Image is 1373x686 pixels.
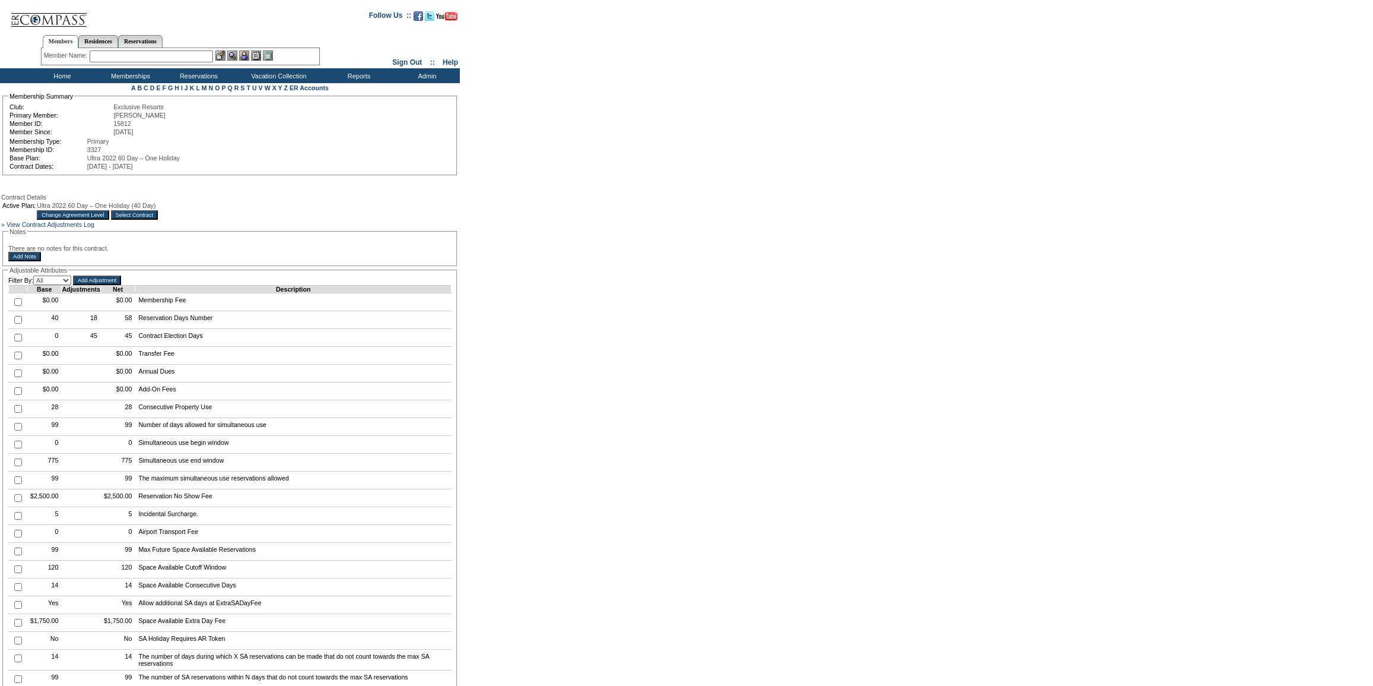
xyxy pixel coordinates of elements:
[430,58,435,67] span: ::
[135,400,452,418] td: Consecutive Property Use
[27,365,62,382] td: $0.00
[100,632,135,650] td: No
[9,163,86,170] td: Contract Dates:
[100,365,135,382] td: $0.00
[27,596,62,614] td: Yes
[369,10,411,24] td: Follow Us ::
[113,128,134,135] span: [DATE]
[9,103,112,110] td: Club:
[135,311,452,329] td: Reservation Days Number
[100,578,135,596] td: 14
[113,112,166,119] span: [PERSON_NAME]
[27,286,62,293] td: Base
[174,84,179,91] a: H
[414,11,423,21] img: Become our fan on Facebook
[27,561,62,578] td: 120
[392,68,460,83] td: Admin
[1,194,459,201] div: Contract Details
[27,436,62,454] td: 0
[87,138,109,145] span: Primary
[392,58,422,67] a: Sign Out
[263,50,273,61] img: b_calculator.gif
[8,267,68,274] legend: Adjustable Attributes
[135,650,452,671] td: The number of days during which X SA reservations can be made that do not count towards the max S...
[190,84,195,91] a: K
[234,84,239,91] a: R
[95,68,163,83] td: Memberships
[27,293,62,311] td: $0.00
[100,561,135,578] td: 120
[135,365,452,382] td: Annual Dues
[100,596,135,614] td: Yes
[1,221,94,228] a: » View Contract Adjustments Log
[209,84,214,91] a: N
[9,128,112,135] td: Member Since:
[135,454,452,472] td: Simultaneous use end window
[196,84,199,91] a: L
[37,202,155,209] span: Ultra 2022 60 Day – One Holiday (40 Day)
[27,614,62,632] td: $1,750.00
[436,12,457,21] img: Subscribe to our YouTube Channel
[27,418,62,436] td: 99
[27,472,62,489] td: 99
[265,84,271,91] a: W
[27,382,62,400] td: $0.00
[100,650,135,671] td: 14
[272,84,276,91] a: X
[100,525,135,543] td: 0
[135,286,452,293] td: Description
[163,68,231,83] td: Reservations
[10,3,87,27] img: Compass Home
[100,507,135,525] td: 5
[27,543,62,561] td: 99
[278,84,282,91] a: Y
[100,382,135,400] td: $0.00
[100,614,135,632] td: $1,750.00
[27,68,95,83] td: Home
[27,311,62,329] td: 40
[100,347,135,365] td: $0.00
[156,84,160,91] a: E
[222,84,226,91] a: P
[131,84,135,91] a: A
[37,210,109,220] input: Change Agreement Level
[100,454,135,472] td: 775
[100,489,135,507] td: $2,500.00
[215,84,220,91] a: O
[27,489,62,507] td: $2,500.00
[135,578,452,596] td: Space Available Consecutive Days
[162,84,166,91] a: F
[62,311,101,329] td: 18
[9,146,86,153] td: Membership ID:
[27,525,62,543] td: 0
[62,329,101,347] td: 45
[135,525,452,543] td: Airport Transport Fee
[227,50,237,61] img: View
[436,15,457,22] a: Subscribe to our YouTube Channel
[27,507,62,525] td: 5
[8,245,109,252] span: There are no notes for this contract.
[135,418,452,436] td: Number of days allowed for simultaneous use
[443,58,458,67] a: Help
[100,436,135,454] td: 0
[144,84,148,91] a: C
[135,543,452,561] td: Max Future Space Available Reservations
[27,650,62,671] td: 14
[185,84,188,91] a: J
[231,68,323,83] td: Vacation Collection
[8,252,41,261] input: Add Note
[44,50,90,61] div: Member Name:
[259,84,263,91] a: V
[135,596,452,614] td: Allow additional SA days at ExtraSADayFee
[27,329,62,347] td: 0
[100,293,135,311] td: $0.00
[113,120,131,127] span: 15812
[27,400,62,418] td: 28
[8,228,27,235] legend: Notes
[100,418,135,436] td: 99
[135,329,452,347] td: Contract Election Days
[284,84,288,91] a: Z
[9,154,86,162] td: Base Plan:
[27,347,62,365] td: $0.00
[150,84,155,91] a: D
